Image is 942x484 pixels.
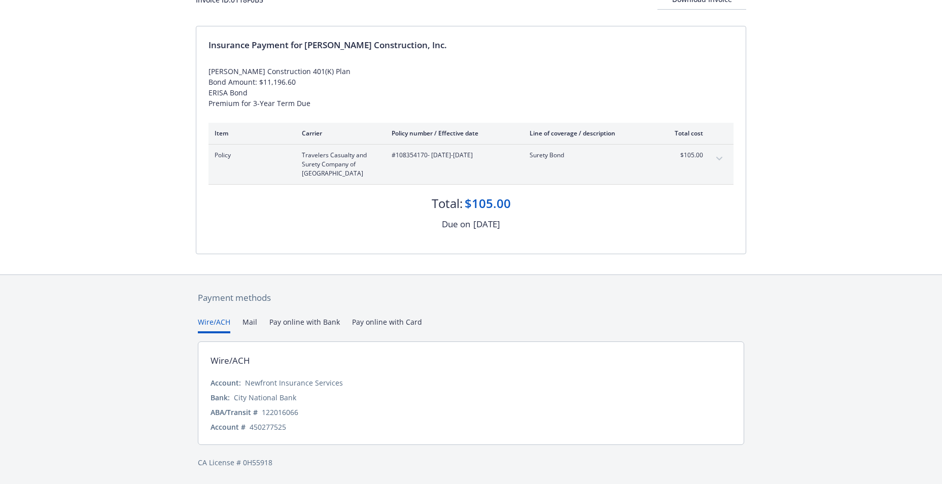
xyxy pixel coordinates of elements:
[352,317,422,333] button: Pay online with Card
[208,39,734,52] div: Insurance Payment for [PERSON_NAME] Construction, Inc.
[211,354,250,367] div: Wire/ACH
[432,195,463,212] div: Total:
[392,129,513,137] div: Policy number / Effective date
[465,195,511,212] div: $105.00
[242,317,257,333] button: Mail
[302,129,375,137] div: Carrier
[211,377,241,388] div: Account:
[250,422,286,432] div: 450277525
[530,151,649,160] span: Surety Bond
[442,218,470,231] div: Due on
[269,317,340,333] button: Pay online with Bank
[211,392,230,403] div: Bank:
[198,291,744,304] div: Payment methods
[208,66,734,109] div: [PERSON_NAME] Construction 401(K) Plan Bond Amount: $11,196.60 ERISA Bond Premium for 3-Year Term...
[711,151,727,167] button: expand content
[665,151,703,160] span: $105.00
[302,151,375,178] span: Travelers Casualty and Surety Company of [GEOGRAPHIC_DATA]
[473,218,500,231] div: [DATE]
[211,422,246,432] div: Account #
[198,317,230,333] button: Wire/ACH
[234,392,296,403] div: City National Bank
[665,129,703,137] div: Total cost
[211,407,258,418] div: ABA/Transit #
[208,145,734,184] div: PolicyTravelers Casualty and Surety Company of [GEOGRAPHIC_DATA]#108354170- [DATE]-[DATE]Surety B...
[245,377,343,388] div: Newfront Insurance Services
[530,129,649,137] div: Line of coverage / description
[392,151,513,160] span: #108354170 - [DATE]-[DATE]
[215,129,286,137] div: Item
[262,407,298,418] div: 122016066
[198,457,744,468] div: CA License # 0H55918
[215,151,286,160] span: Policy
